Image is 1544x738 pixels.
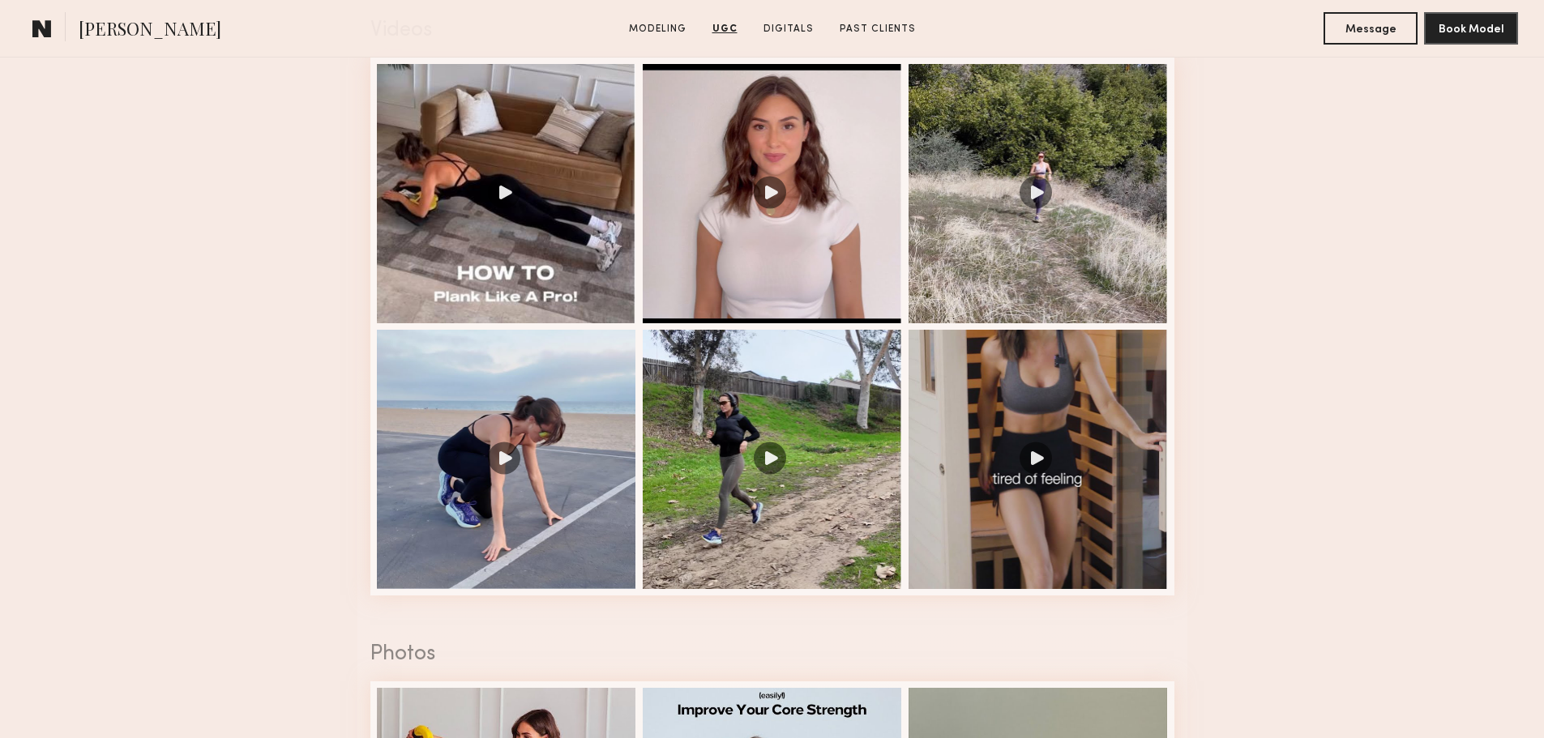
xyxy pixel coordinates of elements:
[706,22,744,36] a: UGC
[757,22,820,36] a: Digitals
[79,16,221,45] span: [PERSON_NAME]
[1424,12,1518,45] button: Book Model
[370,644,1174,665] div: Photos
[833,22,922,36] a: Past Clients
[622,22,693,36] a: Modeling
[1424,21,1518,35] a: Book Model
[1324,12,1418,45] button: Message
